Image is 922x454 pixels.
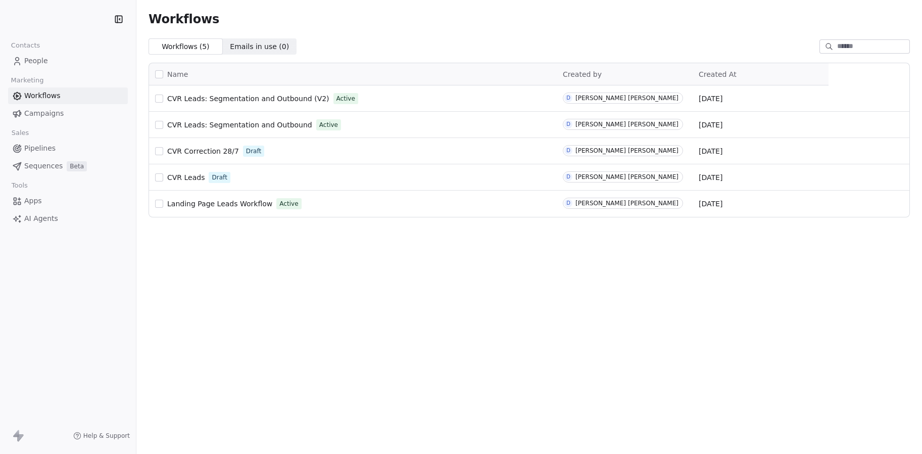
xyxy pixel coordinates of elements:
span: Tools [7,178,32,193]
div: D [566,147,570,155]
span: Name [167,69,188,80]
div: D [566,199,570,207]
a: CVR Leads: Segmentation and Outbound [167,120,312,130]
div: [PERSON_NAME] [PERSON_NAME] [575,95,678,102]
div: [PERSON_NAME] [PERSON_NAME] [575,200,678,207]
a: CVR Leads: Segmentation and Outbound (V2) [167,94,329,104]
span: CVR Correction 28/7 [167,147,239,155]
a: People [8,53,128,69]
span: Active [279,199,298,208]
a: Apps [8,193,128,209]
div: D [566,120,570,128]
span: CVR Leads [167,173,205,181]
span: Beta [67,161,87,171]
a: CVR Leads [167,172,205,183]
a: Help & Support [73,432,130,440]
div: [PERSON_NAME] [PERSON_NAME] [575,173,678,180]
div: [PERSON_NAME] [PERSON_NAME] [575,121,678,128]
span: Active [319,120,338,129]
span: Workflows [149,12,219,26]
span: Draft [212,173,227,182]
span: CVR Leads: Segmentation and Outbound (V2) [167,95,329,103]
a: Campaigns [8,105,128,122]
span: Pipelines [24,143,56,154]
span: [DATE] [699,94,722,104]
span: Help & Support [83,432,130,440]
div: [PERSON_NAME] [PERSON_NAME] [575,147,678,154]
span: People [24,56,48,66]
span: Contacts [7,38,44,53]
a: AI Agents [8,210,128,227]
span: Created At [699,70,737,78]
span: Apps [24,196,42,206]
span: Sales [7,125,33,141]
div: D [566,94,570,102]
span: Created by [563,70,602,78]
span: [DATE] [699,146,722,156]
span: Workflows [24,90,61,101]
a: Workflows [8,87,128,104]
a: Landing Page Leads Workflow [167,199,272,209]
a: SequencesBeta [8,158,128,174]
span: CVR Leads: Segmentation and Outbound [167,121,312,129]
div: D [566,173,570,181]
a: Pipelines [8,140,128,157]
span: Landing Page Leads Workflow [167,200,272,208]
span: Marketing [7,73,48,88]
span: Campaigns [24,108,64,119]
span: Active [336,94,355,103]
span: AI Agents [24,213,58,224]
span: [DATE] [699,172,722,183]
a: CVR Correction 28/7 [167,146,239,156]
span: Sequences [24,161,63,171]
span: [DATE] [699,199,722,209]
span: Emails in use ( 0 ) [230,41,289,52]
span: [DATE] [699,120,722,130]
span: Draft [246,147,261,156]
